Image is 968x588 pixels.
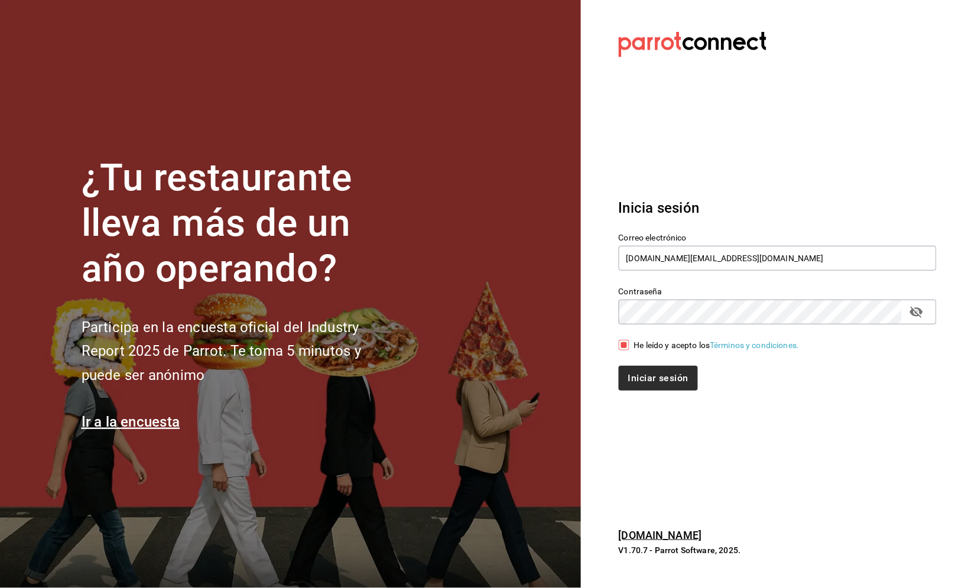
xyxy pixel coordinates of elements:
button: passwordField [907,302,927,322]
label: Contraseña [619,288,937,296]
a: Ir a la encuesta [82,414,180,430]
h1: ¿Tu restaurante lleva más de un año operando? [82,155,401,291]
label: Correo electrónico [619,234,937,242]
h3: Inicia sesión [619,197,937,219]
button: Iniciar sesión [619,366,698,391]
p: V1.70.7 - Parrot Software, 2025. [619,544,937,556]
a: Términos y condiciones. [710,340,800,350]
a: [DOMAIN_NAME] [619,529,702,541]
div: He leído y acepto los [634,339,800,352]
input: Ingresa tu correo electrónico [619,246,937,271]
h2: Participa en la encuesta oficial del Industry Report 2025 de Parrot. Te toma 5 minutos y puede se... [82,316,401,388]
